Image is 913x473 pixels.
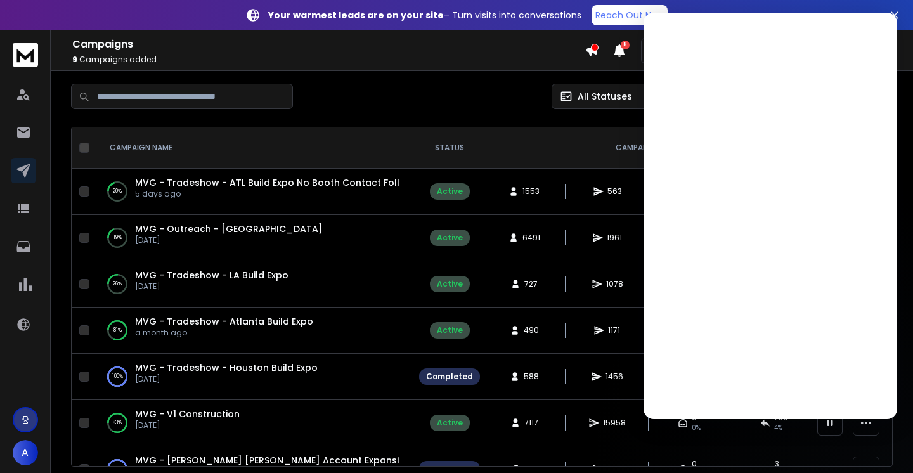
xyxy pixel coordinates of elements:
[113,278,122,290] p: 26 %
[621,41,630,49] span: 8
[94,261,411,308] td: 26%MVG - Tradeshow - LA Build Expo[DATE]
[13,43,38,67] img: logo
[135,361,318,374] a: MVG - Tradeshow - Houston Build Expo
[94,127,411,169] th: CAMPAIGN NAME
[113,417,122,429] p: 83 %
[524,325,539,335] span: 490
[94,215,411,261] td: 19%MVG - Outreach - [GEOGRAPHIC_DATA][DATE]
[607,186,622,197] span: 563
[135,223,323,235] a: MVG - Outreach - [GEOGRAPHIC_DATA]
[592,5,668,25] a: Reach Out Now
[524,418,538,428] span: 7117
[113,185,122,198] p: 20 %
[94,308,411,354] td: 81%MVG - Tradeshow - Atlanta Build Expoa month ago
[437,186,463,197] div: Active
[135,408,240,420] a: MVG - V1 Construction
[135,454,411,467] a: MVG - [PERSON_NAME] [PERSON_NAME] Account Expansion
[692,459,697,469] span: 0
[135,328,313,338] p: a month ago
[607,233,622,243] span: 1961
[72,55,585,65] p: Campaigns added
[113,324,122,337] p: 81 %
[113,231,122,244] p: 19 %
[437,325,463,335] div: Active
[135,269,288,282] a: MVG - Tradeshow - LA Build Expo
[94,354,411,400] td: 100%MVG - Tradeshow - Houston Build Expo[DATE]
[135,420,240,431] p: [DATE]
[578,90,632,103] p: All Statuses
[135,235,323,245] p: [DATE]
[867,429,897,460] iframe: Intercom live chat
[603,418,626,428] span: 15958
[524,372,539,382] span: 588
[606,279,623,289] span: 1078
[135,189,399,199] p: 5 days ago
[426,372,473,382] div: Completed
[268,9,581,22] p: – Turn visits into conversations
[774,423,782,433] span: 4 %
[94,400,411,446] td: 83%MVG - V1 Construction[DATE]
[13,440,38,465] button: A
[605,372,623,382] span: 1456
[692,423,701,433] span: 0%
[524,279,538,289] span: 727
[72,54,77,65] span: 9
[112,370,123,383] p: 100 %
[775,459,779,469] span: 3
[135,374,318,384] p: [DATE]
[437,279,463,289] div: Active
[268,9,444,22] strong: Your warmest leads are on your site
[488,127,810,169] th: CAMPAIGN STATS
[595,9,664,22] p: Reach Out Now
[135,315,313,328] a: MVG - Tradeshow - Atlanta Build Expo
[437,233,463,243] div: Active
[522,186,540,197] span: 1553
[411,127,488,169] th: STATUS
[522,233,540,243] span: 6491
[437,418,463,428] div: Active
[72,37,585,52] h1: Campaigns
[644,13,897,419] iframe: Intercom live chat
[94,169,411,215] td: 20%MVG - Tradeshow - ATL Build Expo No Booth Contact Followup5 days ago
[608,325,621,335] span: 1171
[135,176,425,189] a: MVG - Tradeshow - ATL Build Expo No Booth Contact Followup
[135,282,288,292] p: [DATE]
